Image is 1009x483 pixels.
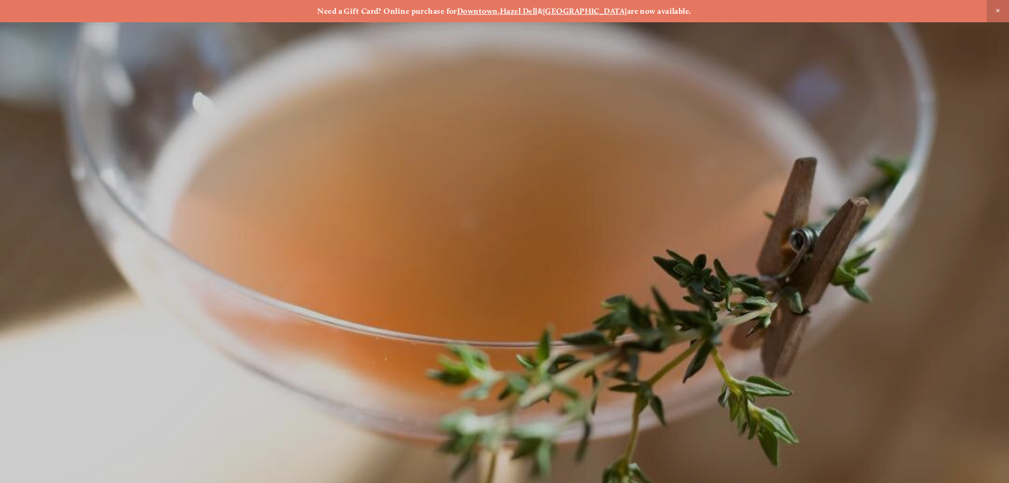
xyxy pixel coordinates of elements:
strong: , [498,6,500,16]
strong: Need a Gift Card? Online purchase for [317,6,457,16]
a: Downtown [457,6,498,16]
a: Hazel Dell [500,6,538,16]
a: [GEOGRAPHIC_DATA] [543,6,627,16]
strong: & [538,6,543,16]
strong: are now available. [627,6,692,16]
